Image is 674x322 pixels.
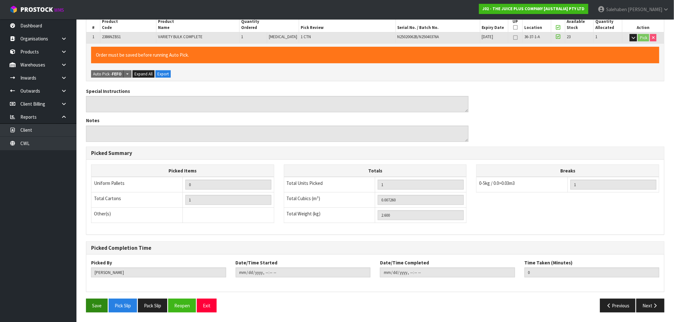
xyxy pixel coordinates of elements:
th: Serial No. / Batch No. [396,17,480,32]
th: Picked Items [91,164,274,177]
td: Uniform Pallets [91,177,183,192]
div: Order must be saved before running Auto Pick. [91,47,659,63]
td: Total Cubics (m³) [284,192,375,207]
th: UP [508,17,523,32]
th: # [86,17,100,32]
button: Save [86,299,108,312]
strong: J02 - THE JUICE PLUS COMPANY [AUSTRALIA] PTY LTD [483,6,585,11]
span: VARIETY BULK COMPLETE [158,34,203,39]
img: cube-alt.png [10,5,18,13]
label: Date/Time Completed [380,259,429,266]
th: Action [622,17,664,32]
td: Total Weight (kg) [284,207,375,223]
button: Pick Slip [109,299,137,312]
span: 2386NZBS1 [102,34,121,39]
td: Other(s) [91,207,183,223]
input: UNIFORM P LINES [185,180,271,190]
th: Product Name [156,17,239,32]
button: Pick [638,34,649,42]
label: Time Taken (Minutes) [525,259,573,266]
span: [MEDICAL_DATA] [269,34,297,39]
th: Available Stock [565,17,593,32]
label: Date/Time Started [236,259,278,266]
button: Pack Slip [138,299,167,312]
button: Exit [197,299,217,312]
span: Salehaben [606,6,627,12]
th: Location [523,17,551,32]
th: Quantity Ordered [240,17,299,32]
button: Auto Pick -FEFO [91,70,124,78]
span: [PERSON_NAME] [628,6,662,12]
span: 1 CTN [301,34,311,39]
button: Next [636,299,664,312]
button: Expand All [133,70,154,78]
th: Quantity Allocated [594,17,622,32]
td: Total Cartons [91,192,183,207]
span: 1 [92,34,94,39]
button: Reopen [168,299,196,312]
button: Export [155,70,171,78]
h3: Picked Completion Time [91,245,659,251]
th: Totals [284,164,467,177]
span: 0-5kg / 0.0>0.03m3 [479,180,515,186]
h3: Picked Summary [91,150,659,156]
span: N25020062B/N25040376A [398,34,439,39]
a: J02 - THE JUICE PLUS COMPANY [AUSTRALIA] PTY LTD [479,4,588,14]
label: Picked By [91,259,112,266]
span: ProStock [20,5,53,14]
span: 36-37-1-A [524,34,540,39]
th: Breaks [477,164,659,177]
input: Time Taken [525,268,660,277]
span: Expand All [134,71,153,77]
strong: FEFO [112,71,122,77]
span: 1 [241,34,243,39]
td: Total Units Picked [284,177,375,192]
span: 1 [595,34,597,39]
input: OUTERS TOTAL = CTN [185,195,271,205]
label: Special Instructions [86,88,130,94]
th: Pick Review [299,17,396,32]
th: Product Code [100,17,156,32]
input: Picked By [91,268,226,277]
span: 23 [567,34,571,39]
label: Notes [86,117,99,124]
small: WMS [54,7,64,13]
th: Expiry Date [480,17,508,32]
button: Previous [600,299,636,312]
span: [DATE] [482,34,493,39]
